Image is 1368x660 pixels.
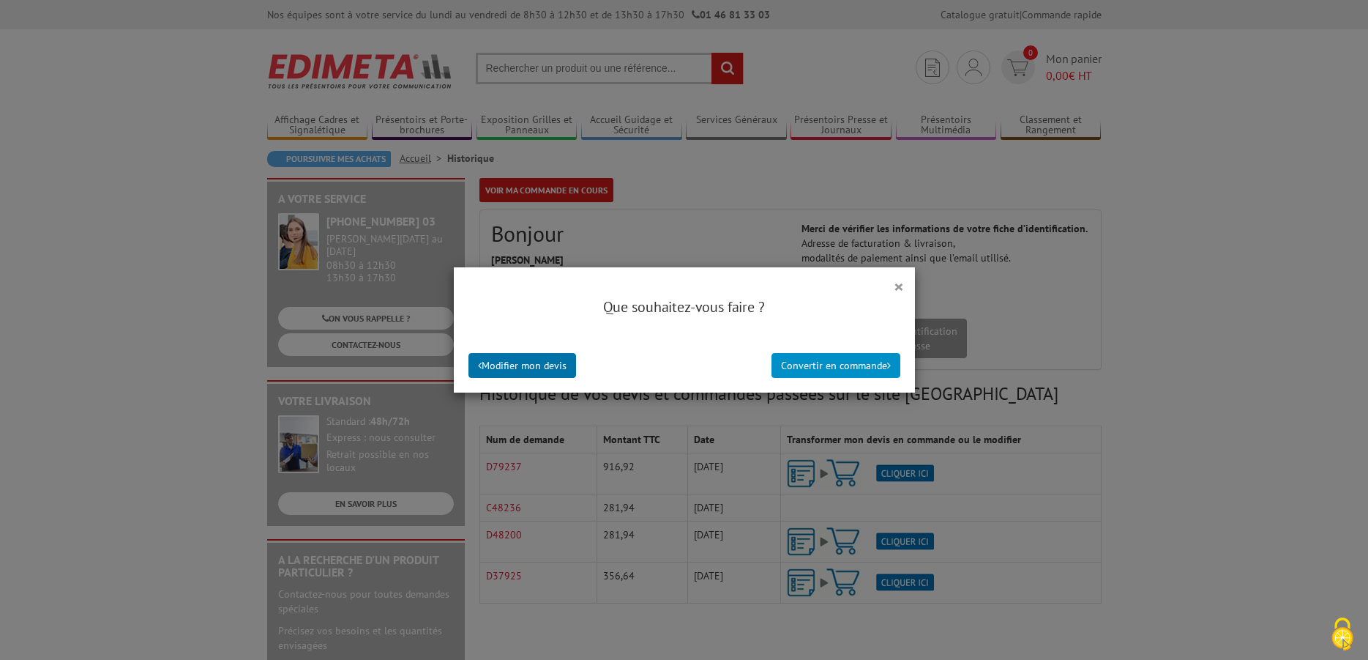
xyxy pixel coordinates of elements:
[468,297,900,318] h4: Que souhaitez-vous faire ?
[771,353,900,378] button: Convertir en commande
[894,277,904,296] button: ×
[468,353,576,378] button: Modifier mon devis
[1317,610,1368,660] button: Cookies (fenêtre modale)
[1324,616,1361,653] img: Cookies (fenêtre modale)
